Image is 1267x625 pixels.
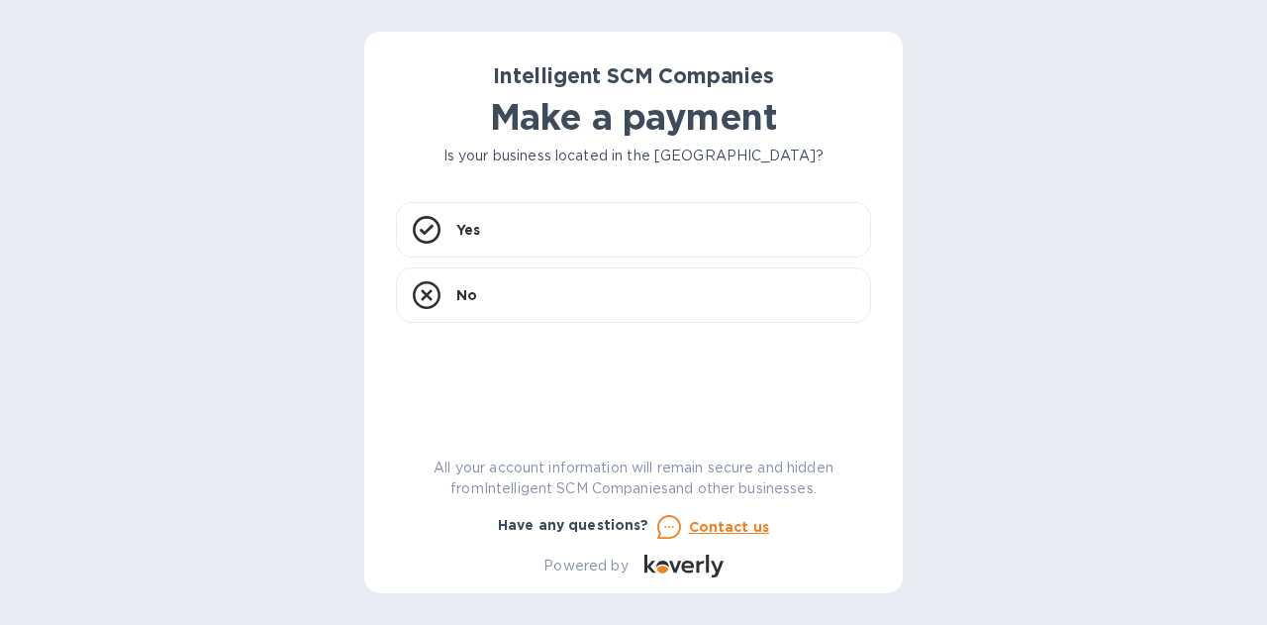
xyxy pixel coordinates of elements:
b: Intelligent SCM Companies [493,63,774,88]
b: Have any questions? [498,517,649,533]
p: No [456,285,477,305]
p: Yes [456,220,480,240]
u: Contact us [689,519,770,535]
p: Is your business located in the [GEOGRAPHIC_DATA]? [396,146,871,166]
h1: Make a payment [396,96,871,138]
p: Powered by [543,556,628,576]
p: All your account information will remain secure and hidden from Intelligent SCM Companies and oth... [396,458,871,499]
